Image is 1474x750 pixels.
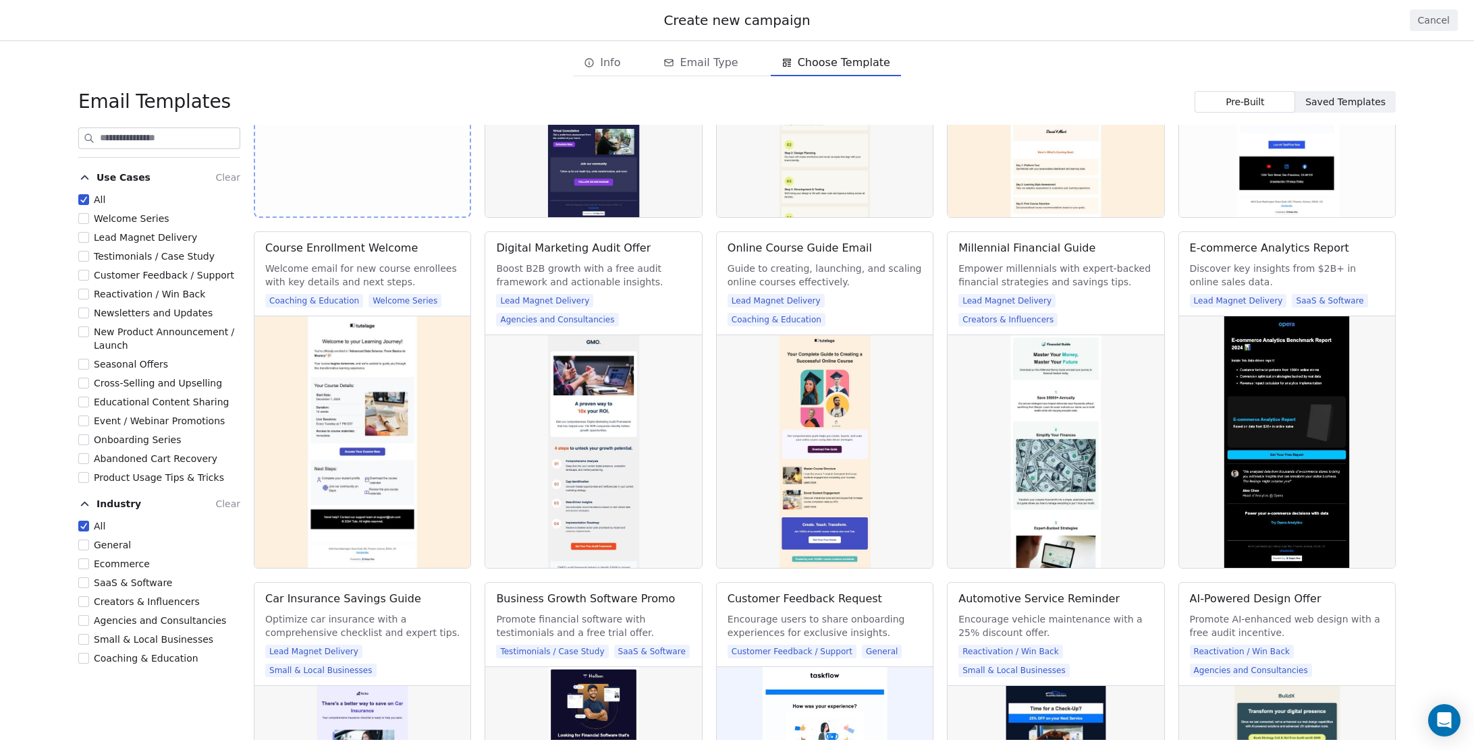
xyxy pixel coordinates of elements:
button: Lead Magnet Delivery [78,231,89,244]
button: Cancel [1410,9,1458,31]
div: AI-Powered Design Offer [1190,591,1321,607]
span: Coaching & Education [265,294,363,308]
button: Testimonials / Case Study [78,250,89,263]
span: Coaching & Education [94,653,198,664]
span: Creators & Influencers [94,596,200,607]
button: New Product Announcement / Launch [78,325,89,339]
span: Email Templates [78,90,231,114]
div: Create new campaign [16,11,1458,30]
span: SaaS & Software [614,645,690,658]
button: SaaS & Software [78,576,89,589]
span: Use Cases [97,171,151,184]
div: E-commerce Analytics Report [1190,240,1349,256]
span: Discover key insights from $2B+ in online sales data. [1190,262,1384,289]
button: Agencies and Consultancies [78,614,89,627]
span: General [94,540,131,550]
span: Abandoned Cart Recovery [94,453,217,464]
span: Encourage users to share onboarding experiences for exclusive insights. [728,612,922,639]
span: Promote AI-enhanced web design with a free audit incentive. [1190,612,1384,639]
span: Ecommerce [94,558,150,569]
span: Guide to creating, launching, and scaling online courses effectively. [728,262,922,289]
button: Clear [215,169,240,185]
button: All [78,519,89,533]
span: Cross-Selling and Upselling [94,378,222,388]
div: Car Insurance Savings Guide [265,591,421,607]
span: Agencies and Consultancies [496,313,618,326]
div: Millennial Financial Guide [958,240,1095,256]
span: Product Usage Tips & Tricks [94,472,224,483]
span: Reactivation / Win Back [1190,645,1294,658]
div: Course Enrollment Welcome [265,240,418,256]
button: Use CasesClear [78,166,240,193]
span: Welcome Series [368,294,441,308]
span: Boost B2B growth with a free audit framework and actionable insights. [496,262,690,289]
span: Customer Feedback / Support [94,270,234,281]
button: Coaching & Education [78,652,89,665]
span: Customer Feedback / Support [728,645,856,658]
span: Saved Templates [1305,95,1386,109]
div: Customer Feedback Request [728,591,882,607]
span: Info [600,55,620,71]
button: Product Usage Tips & Tricks [78,471,89,484]
button: Event / Webinar Promotions [78,414,89,428]
button: Onboarding Series [78,433,89,446]
span: Welcome email for new course enrollees with key details and next steps. [265,262,460,289]
div: Automotive Service Reminder [958,591,1120,607]
span: Empower millennials with expert-backed financial strategies and savings tips. [958,262,1153,289]
button: Reactivation / Win Back [78,287,89,301]
button: General [78,538,89,552]
span: Lead Magnet Delivery [265,645,362,658]
span: Small & Local Businesses [958,664,1070,677]
span: All [94,521,105,531]
span: Agencies and Consultancies [94,615,226,626]
span: Email Type [680,55,738,71]
button: Clear [215,496,240,512]
span: Reactivation / Win Back [94,289,205,299]
span: Educational Content Sharing [94,397,229,407]
span: Promote financial software with testimonials and a free trial offer. [496,612,690,639]
span: Lead Magnet Delivery [496,294,593,308]
span: Welcome Series [94,213,169,224]
span: Small & Local Businesses [265,664,377,677]
span: SaaS & Software [94,577,172,588]
button: All [78,193,89,206]
div: IndustryClear [78,519,240,665]
span: Industry [97,497,141,511]
div: email creation steps [573,49,901,76]
span: Testimonials / Case Study [94,251,215,262]
div: Business Growth Software Promo [496,591,675,607]
span: General [862,645,902,658]
span: Coaching & Education [728,313,825,326]
button: Cross-Selling and Upselling [78,376,89,390]
span: Clear [215,498,240,509]
span: Onboarding Series [94,434,181,445]
div: Digital Marketing Audit Offer [496,240,651,256]
span: Lead Magnet Delivery [958,294,1056,308]
span: Lead Magnet Delivery [728,294,825,308]
div: Online Course Guide Email [728,240,872,256]
span: Reactivation / Win Back [958,645,1062,658]
button: Welcome Series [78,212,89,225]
span: Optimize car insurance with a comprehensive checklist and expert tips. [265,612,460,639]
button: Ecommerce [78,557,89,571]
span: Lead Magnet Delivery [94,232,197,243]
div: Use CasesClear [78,193,240,484]
button: IndustryClear [78,492,240,519]
button: Abandoned Cart Recovery [78,452,89,465]
button: Newsletters and Updates [78,306,89,320]
span: SaaS & Software [1292,294,1367,308]
span: Lead Magnet Delivery [1190,294,1287,308]
button: Creators & Influencers [78,595,89,608]
span: All [94,194,105,205]
span: Choose Template [798,55,890,71]
span: Event / Webinar Promotions [94,415,225,426]
button: Educational Content Sharing [78,395,89,409]
span: Clear [215,172,240,183]
button: Small & Local Businesses [78,633,89,646]
span: Seasonal Offers [94,359,168,370]
span: New Product Announcement / Launch [94,326,234,351]
span: Small & Local Businesses [94,634,213,645]
span: Encourage vehicle maintenance with a 25% discount offer. [958,612,1153,639]
button: Seasonal Offers [78,357,89,371]
span: Testimonials / Case Study [496,645,608,658]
